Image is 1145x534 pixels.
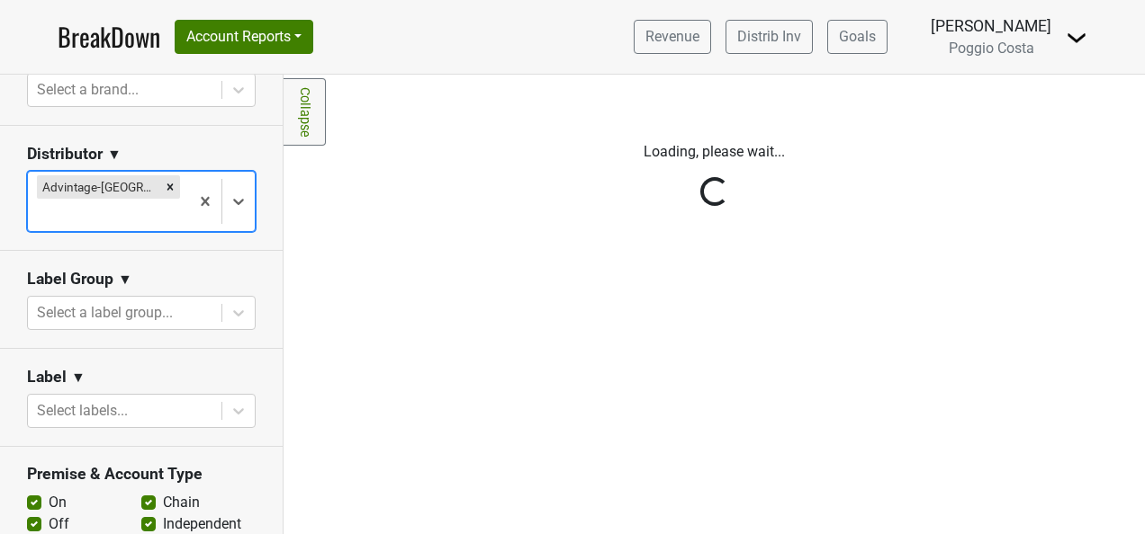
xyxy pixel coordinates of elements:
[827,20,888,54] a: Goals
[1066,27,1087,49] img: Dropdown Menu
[284,78,326,146] a: Collapse
[931,14,1051,38] div: [PERSON_NAME]
[949,40,1034,57] span: Poggio Costa
[175,20,313,54] button: Account Reports
[634,20,711,54] a: Revenue
[297,141,1131,163] p: Loading, please wait...
[58,18,160,56] a: BreakDown
[726,20,813,54] a: Distrib Inv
